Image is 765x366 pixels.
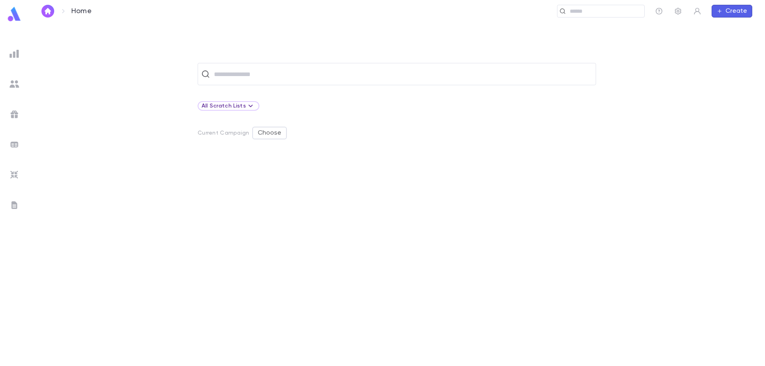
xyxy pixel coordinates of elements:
img: imports_grey.530a8a0e642e233f2baf0ef88e8c9fcb.svg [10,170,19,180]
img: batches_grey.339ca447c9d9533ef1741baa751efc33.svg [10,140,19,149]
img: reports_grey.c525e4749d1bce6a11f5fe2a8de1b229.svg [10,49,19,59]
button: Choose [252,127,287,139]
img: letters_grey.7941b92b52307dd3b8a917253454ce1c.svg [10,200,19,210]
img: home_white.a664292cf8c1dea59945f0da9f25487c.svg [43,8,53,14]
div: All Scratch Lists [198,101,259,111]
img: students_grey.60c7aba0da46da39d6d829b817ac14fc.svg [10,79,19,89]
img: campaigns_grey.99e729a5f7ee94e3726e6486bddda8f1.svg [10,110,19,119]
button: Create [712,5,752,18]
div: All Scratch Lists [202,101,255,111]
p: Current Campaign [198,130,249,136]
img: logo [6,6,22,22]
p: Home [71,7,92,16]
